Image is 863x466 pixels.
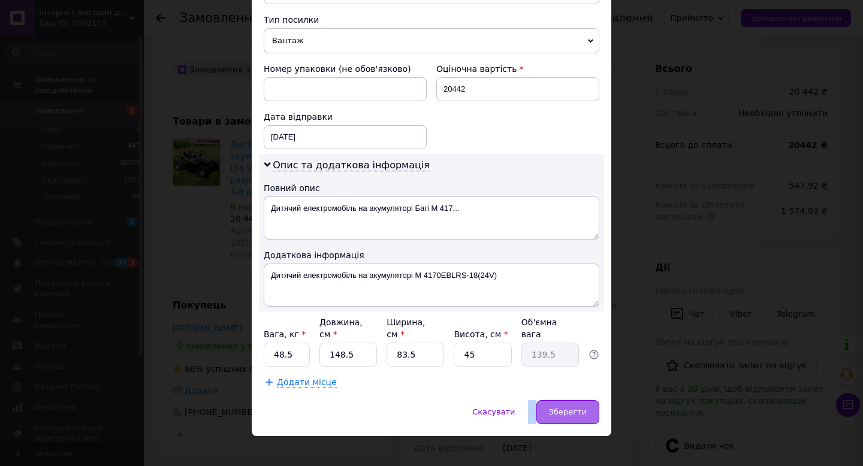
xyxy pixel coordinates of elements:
[454,329,508,339] label: Висота, см
[264,196,599,240] textarea: Дитячий електромобіль на акумуляторі Багі M 417...
[277,377,337,388] span: Додати місце
[264,63,427,75] div: Номер упаковки (не обов'язково)
[264,111,427,123] div: Дата відправки
[472,407,515,416] span: Скасувати
[264,264,599,307] textarea: Дитячий електромобіль на акумуляторі M 4170EBLRS-18(24V)
[264,28,599,53] span: Вантаж
[264,15,319,25] span: Тип посилки
[273,159,430,171] span: Опис та додаткова інформація
[264,249,599,261] div: Додаткова інформація
[319,317,363,339] label: Довжина, см
[387,317,425,339] label: Ширина, см
[521,316,579,340] div: Об'ємна вага
[264,329,306,339] label: Вага, кг
[436,63,599,75] div: Оціночна вартість
[264,182,599,194] div: Повний опис
[549,407,587,416] span: Зберегти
